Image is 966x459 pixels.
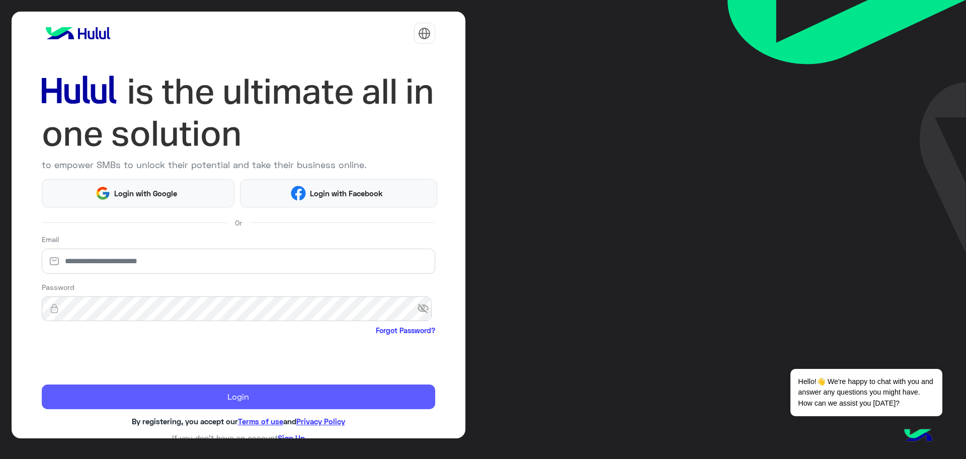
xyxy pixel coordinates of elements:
span: Login with Google [111,188,181,199]
button: Login with Google [42,179,235,207]
span: visibility_off [417,300,435,318]
h6: If you don’t have an account [42,433,435,442]
span: By registering, you accept our [132,417,238,426]
iframe: reCAPTCHA [42,338,195,377]
label: Password [42,282,74,292]
a: Privacy Policy [296,417,345,426]
button: Login [42,385,435,410]
p: to empower SMBs to unlock their potential and take their business online. [42,158,435,172]
button: Login with Facebook [240,179,437,207]
img: tab [418,27,431,40]
a: Sign Up [278,433,305,442]
img: hululLoginTitle_EN.svg [42,70,435,155]
img: hulul-logo.png [901,419,936,454]
span: Or [235,217,242,228]
img: lock [42,303,67,314]
span: Hello!👋 We're happy to chat with you and answer any questions you might have. How can we assist y... [790,369,942,416]
img: Google [95,186,110,201]
a: Terms of use [238,417,283,426]
img: email [42,256,67,266]
a: Forgot Password? [376,325,435,336]
label: Email [42,234,59,245]
img: Facebook [291,186,306,201]
span: Login with Facebook [306,188,386,199]
img: logo [42,23,114,43]
span: and [283,417,296,426]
